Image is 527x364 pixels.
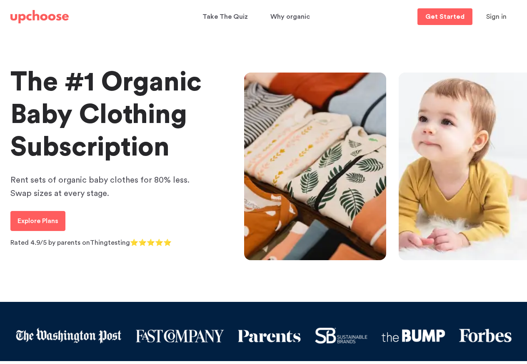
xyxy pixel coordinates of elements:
[17,216,58,226] p: Explore Plans
[417,8,472,25] a: Get Started
[486,13,507,20] span: Sign in
[202,9,250,25] a: Take The Quiz
[237,329,302,343] img: Parents logo
[135,329,224,343] img: logo fast company
[10,211,65,231] a: Explore Plans
[244,73,387,260] img: Gorgeous organic baby clothes with intricate prints and designs, neatly folded on a table
[270,9,310,25] span: Why organic
[10,173,210,200] p: Rent sets of organic baby clothes for 80% less. Swap sizes at every stage.
[15,327,122,344] img: Washington post logo
[10,10,69,23] img: UpChoose
[202,10,248,23] p: Take The Quiz
[476,8,517,25] button: Sign in
[381,329,445,342] img: the Bump logo
[315,327,368,344] img: Sustainable brands logo
[270,9,312,25] a: Why organic
[425,13,465,20] p: Get Started
[10,8,69,25] a: UpChoose
[10,239,90,246] span: Rated 4.9/5 by parents on
[130,239,172,246] span: ⭐⭐⭐⭐⭐
[459,328,512,344] img: Forbes logo
[10,69,202,161] span: The #1 Organic Baby Clothing Subscription
[90,239,130,246] a: Thingtesting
